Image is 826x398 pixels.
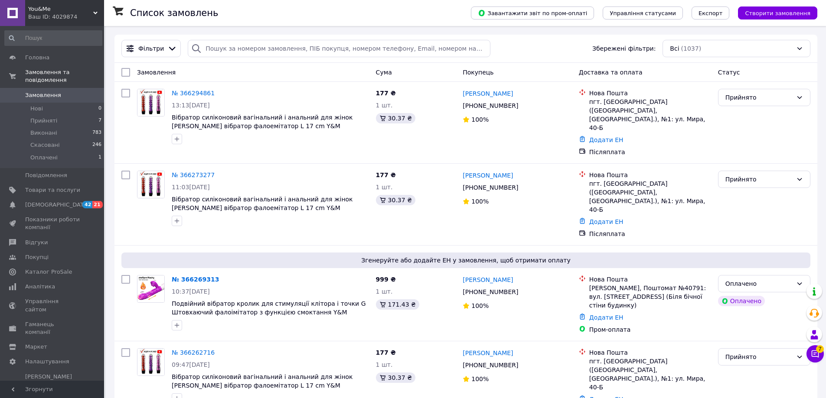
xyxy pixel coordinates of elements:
h1: Список замовлень [130,8,218,18]
a: Додати ЕН [589,218,624,225]
span: [DEMOGRAPHIC_DATA] [25,201,89,209]
div: Прийнято [725,175,793,184]
div: Післяплата [589,148,711,156]
div: пгт. [GEOGRAPHIC_DATA] ([GEOGRAPHIC_DATA], [GEOGRAPHIC_DATA].), №1: ул. Мира, 40-Б [589,357,711,392]
a: Фото товару [137,171,165,198]
span: Створити замовлення [745,10,810,16]
div: Нова Пошта [589,171,711,179]
div: [PHONE_NUMBER] [461,286,520,298]
div: 171.43 ₴ [376,299,419,310]
span: Збережені фільтри: [592,44,656,53]
a: [PERSON_NAME] [463,349,513,357]
div: Прийнято [725,352,793,362]
a: Фото товару [137,348,165,376]
a: Створити замовлення [729,9,817,16]
span: 100% [471,198,489,205]
span: Налаштування [25,358,69,366]
span: 177 ₴ [376,171,396,178]
span: 1 шт. [376,288,393,295]
span: Доставка та оплата [579,69,643,76]
div: пгт. [GEOGRAPHIC_DATA] ([GEOGRAPHIC_DATA], [GEOGRAPHIC_DATA].), №1: ул. Мира, 40-Б [589,179,711,214]
span: Статус [718,69,740,76]
span: 1 шт. [376,361,393,368]
span: 1 [98,154,101,162]
span: Фільтри [138,44,164,53]
span: Виконані [30,129,57,137]
span: Всі [670,44,679,53]
span: Замовлення [25,91,61,99]
a: Додати ЕН [589,136,624,143]
a: Вібратор силіконовий вагінальний і анальний для жінок [PERSON_NAME] вібратор фалоемітатор L 17 cm... [172,196,353,211]
div: Нова Пошта [589,275,711,284]
div: 30.37 ₴ [376,113,415,123]
a: Фото товару [137,89,165,116]
span: 100% [471,375,489,382]
span: 100% [471,116,489,123]
a: № 366269313 [172,276,219,283]
span: Товари та послуги [25,186,80,194]
span: You&Me [28,5,93,13]
span: [PERSON_NAME] та рахунки [25,373,80,397]
a: [PERSON_NAME] [463,89,513,98]
a: Подвійний вібратор кролик для стимуляції клітора і точки G Штовхаючий фалоімітатор з функцією смо... [172,300,366,316]
button: Управління статусами [603,6,683,19]
div: Оплачено [718,296,765,306]
img: Фото товару [137,349,164,375]
a: Додати ЕН [589,314,624,321]
span: Каталог ProSale [25,268,72,276]
span: Відгуки [25,239,48,246]
span: 246 [92,141,101,149]
button: Експорт [692,6,730,19]
div: [PHONE_NUMBER] [461,359,520,371]
span: Гаманець компанії [25,320,80,336]
input: Пошук [4,30,102,46]
span: 21 [92,201,102,208]
a: [PERSON_NAME] [463,275,513,284]
span: (1037) [681,45,702,52]
input: Пошук за номером замовлення, ПІБ покупця, номером телефону, Email, номером накладної [188,40,490,57]
div: пгт. [GEOGRAPHIC_DATA] ([GEOGRAPHIC_DATA], [GEOGRAPHIC_DATA].), №1: ул. Мира, 40-Б [589,97,711,132]
span: Оплачені [30,154,58,162]
div: Оплачено [725,279,793,288]
img: Фото товару [137,171,164,198]
div: Ваш ID: 4029874 [28,13,104,21]
div: [PHONE_NUMBER] [461,181,520,194]
a: № 366262716 [172,349,215,356]
div: [PERSON_NAME], Поштомат №40791: вул. [STREET_ADDRESS] (Біля бічної стіни будинку) [589,284,711,310]
a: № 366273277 [172,171,215,178]
span: Показники роботи компанії [25,216,80,231]
button: Чат з покупцем7 [806,345,824,362]
img: Фото товару [137,275,164,302]
span: 1 шт. [376,184,393,191]
img: Фото товару [137,89,164,116]
span: Згенеруйте або додайте ЕН у замовлення, щоб отримати оплату [125,256,807,265]
span: Вібратор силіконовий вагінальний і анальний для жінок [PERSON_NAME] вібратор фалоемітатор L 17 cm... [172,114,353,129]
button: Створити замовлення [738,6,817,19]
a: Вібратор силіконовий вагінальний і анальний для жінок [PERSON_NAME] вібратор фалоемітатор L 17 cm... [172,373,353,389]
span: Скасовані [30,141,60,149]
span: Нові [30,105,43,113]
span: Прийняті [30,117,57,125]
div: 30.37 ₴ [376,195,415,205]
button: Завантажити звіт по пром-оплаті [471,6,594,19]
span: Cума [376,69,392,76]
span: 11:03[DATE] [172,184,210,191]
span: Аналітика [25,283,55,291]
div: Нова Пошта [589,89,711,97]
div: Пром-оплата [589,325,711,334]
div: Післяплата [589,230,711,238]
span: 100% [471,302,489,309]
span: 13:13[DATE] [172,102,210,109]
div: 30.37 ₴ [376,372,415,383]
span: 09:47[DATE] [172,361,210,368]
a: Фото товару [137,275,165,303]
a: [PERSON_NAME] [463,171,513,180]
span: 7 [98,117,101,125]
span: Повідомлення [25,171,67,179]
span: Маркет [25,343,47,351]
div: Прийнято [725,93,793,102]
span: Замовлення [137,69,176,76]
a: № 366294861 [172,90,215,97]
